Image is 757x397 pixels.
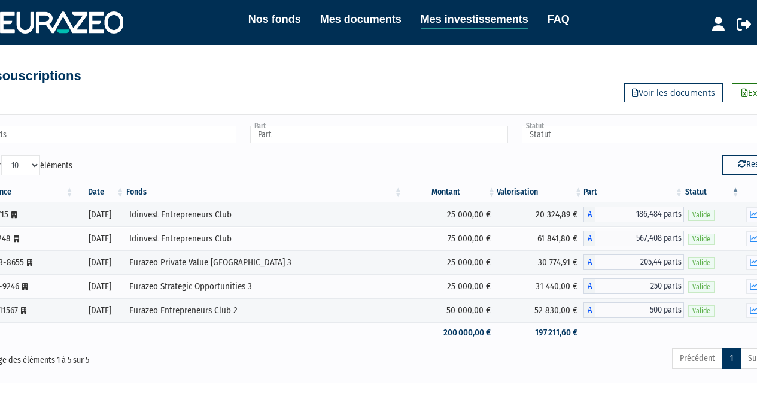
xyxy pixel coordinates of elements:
[22,283,28,290] i: [Français] Personne morale
[320,11,402,28] a: Mes documents
[497,322,583,343] td: 197 211,60 €
[595,231,684,246] span: 567,408 parts
[583,231,684,246] div: A - Idinvest Entrepreneurs Club
[688,257,715,269] span: Valide
[403,226,497,250] td: 75 000,00 €
[248,11,301,28] a: Nos fonds
[11,211,17,219] i: [Français] Personne morale
[21,307,26,314] i: [Français] Personne morale
[688,210,715,221] span: Valide
[79,280,121,293] div: [DATE]
[79,304,121,317] div: [DATE]
[403,202,497,226] td: 25 000,00 €
[688,305,715,317] span: Valide
[548,11,570,28] a: FAQ
[583,254,684,270] div: A - Eurazeo Private Value Europe 3
[497,274,583,298] td: 31 440,00 €
[624,83,723,102] a: Voir les documents
[403,250,497,274] td: 25 000,00 €
[583,207,684,222] div: A - Idinvest Entrepreneurs Club
[595,207,684,222] span: 186,484 parts
[129,208,399,221] div: Idinvest Entrepreneurs Club
[75,182,126,202] th: Date: activer pour trier la colonne par ordre croissant
[497,250,583,274] td: 30 774,91 €
[27,259,32,266] i: [Français] Personne morale
[688,281,715,293] span: Valide
[688,234,715,245] span: Valide
[672,348,723,369] a: Précédent
[79,208,121,221] div: [DATE]
[583,278,684,294] div: A - Eurazeo Strategic Opportunities 3
[583,231,595,246] span: A
[403,298,497,322] td: 50 000,00 €
[583,182,684,202] th: Part: activer pour trier la colonne par ordre croissant
[497,182,583,202] th: Valorisation: activer pour trier la colonne par ordre croissant
[595,254,684,270] span: 205,44 parts
[129,256,399,269] div: Eurazeo Private Value [GEOGRAPHIC_DATA] 3
[129,304,399,317] div: Eurazeo Entrepreneurs Club 2
[1,155,40,175] select: Afficheréléments
[595,278,684,294] span: 250 parts
[403,274,497,298] td: 25 000,00 €
[129,280,399,293] div: Eurazeo Strategic Opportunities 3
[497,298,583,322] td: 52 830,00 €
[79,232,121,245] div: [DATE]
[79,256,121,269] div: [DATE]
[583,302,595,318] span: A
[583,302,684,318] div: A - Eurazeo Entrepreneurs Club 2
[583,254,595,270] span: A
[497,202,583,226] td: 20 324,89 €
[497,226,583,250] td: 61 841,80 €
[403,322,497,343] td: 200 000,00 €
[722,348,741,369] a: 1
[595,302,684,318] span: 500 parts
[421,11,528,29] a: Mes investissements
[583,278,595,294] span: A
[125,182,403,202] th: Fonds: activer pour trier la colonne par ordre croissant
[14,235,19,243] i: [Français] Personne morale
[129,232,399,245] div: Idinvest Entrepreneurs Club
[403,182,497,202] th: Montant: activer pour trier la colonne par ordre croissant
[583,207,595,222] span: A
[684,182,740,202] th: Statut : activer pour trier la colonne par ordre d&eacute;croissant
